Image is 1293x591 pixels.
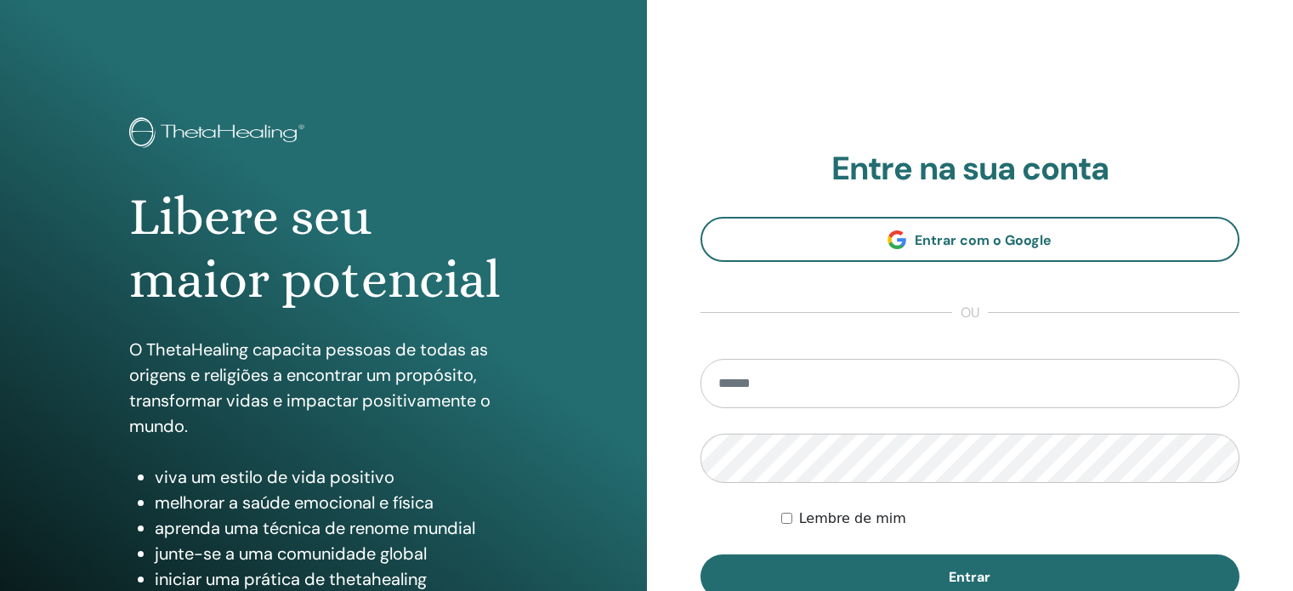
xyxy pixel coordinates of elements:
font: Entre na sua conta [831,147,1109,190]
font: ou [961,304,979,321]
font: melhorar a saúde emocional e física [155,492,434,514]
font: Libere seu maior potencial [129,186,501,310]
font: viva um estilo de vida positivo [155,466,394,488]
font: junte-se a uma comunidade global [155,543,427,565]
font: Lembre de mim [799,510,906,526]
font: Entrar [949,568,990,586]
font: Entrar com o Google [915,231,1052,249]
a: Entrar com o Google [700,217,1240,262]
font: iniciar uma prática de thetahealing [155,568,427,590]
div: Mantenha-me autenticado indefinidamente ou até que eu faça logout manualmente [781,509,1239,529]
font: aprenda uma técnica de renome mundial [155,517,475,539]
font: O ThetaHealing capacita pessoas de todas as origens e religiões a encontrar um propósito, transfo... [129,338,491,437]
